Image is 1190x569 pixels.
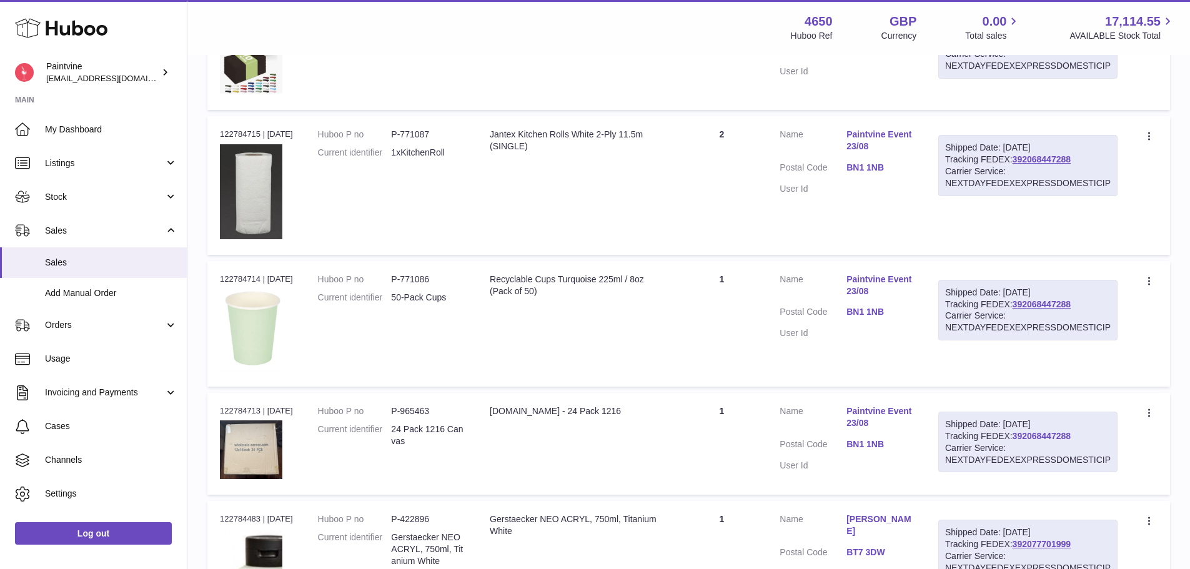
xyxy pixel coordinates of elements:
span: [EMAIL_ADDRESS][DOMAIN_NAME] [46,73,184,83]
div: Tracking FEDEX: [938,135,1118,196]
dt: Current identifier [318,147,392,159]
strong: 4650 [805,13,833,30]
dt: Current identifier [318,532,392,567]
a: Paintvine Event 23/08 [846,274,913,297]
div: Shipped Date: [DATE] [945,418,1111,430]
a: 392068447288 [1013,431,1071,441]
dd: P-771087 [391,129,465,141]
dt: Huboo P no [318,513,392,525]
div: Shipped Date: [DATE] [945,527,1111,538]
div: 122784483 | [DATE] [220,513,293,525]
div: Tracking FEDEX: [938,280,1118,341]
a: BN1 1NB [846,306,913,318]
div: Carrier Service: NEXTDAYFEDEXEXPRESSDOMESTICIP [945,310,1111,334]
a: BN1 1NB [846,162,913,174]
a: 392068447288 [1013,154,1071,164]
a: Log out [15,522,172,545]
span: AVAILABLE Stock Total [1069,30,1175,42]
div: Carrier Service: NEXTDAYFEDEXEXPRESSDOMESTICIP [945,48,1111,72]
img: 1747297223.png [220,27,282,94]
span: Sales [45,257,177,269]
img: 1683653328.png [220,144,282,239]
div: Tracking FEDEX: [938,412,1118,473]
a: BT7 3DW [846,547,913,558]
dt: User Id [780,327,846,339]
span: 0.00 [983,13,1007,30]
span: Cases [45,420,177,432]
a: 17,114.55 AVAILABLE Stock Total [1069,13,1175,42]
img: 1683653173.png [220,289,282,371]
dt: Postal Code [780,547,846,562]
dt: Postal Code [780,306,846,321]
a: [PERSON_NAME] [846,513,913,537]
dd: Gerstaecker NEO ACRYL, 750ml, Titanium White [391,532,465,567]
div: 122784713 | [DATE] [220,405,293,417]
dt: Name [780,405,846,432]
div: Carrier Service: NEXTDAYFEDEXEXPRESSDOMESTICIP [945,442,1111,466]
dd: 50-Pack Cups [391,292,465,304]
dd: 1xKitchenRoll [391,147,465,159]
div: Paintvine [46,61,159,84]
div: [DOMAIN_NAME] - 24 Pack 1216 [490,405,664,417]
div: Shipped Date: [DATE] [945,287,1111,299]
div: 122784715 | [DATE] [220,129,293,140]
dt: Name [780,513,846,540]
dt: User Id [780,66,846,77]
dd: P-965463 [391,405,465,417]
div: Shipped Date: [DATE] [945,142,1111,154]
dt: Name [780,129,846,156]
a: Paintvine Event 23/08 [846,405,913,429]
div: Currency [881,30,917,42]
span: Usage [45,353,177,365]
a: Paintvine Event 23/08 [846,129,913,152]
span: Add Manual Order [45,287,177,299]
a: 392068447288 [1013,299,1071,309]
span: Invoicing and Payments [45,387,164,398]
div: Recyclable Cups Turquoise 225ml / 8oz (Pack of 50) [490,274,664,297]
dt: User Id [780,183,846,195]
dt: Huboo P no [318,129,392,141]
a: 392077701999 [1013,539,1071,549]
span: Settings [45,488,177,500]
a: BN1 1NB [846,438,913,450]
span: Listings [45,157,164,169]
img: 46501747297401.png [220,420,282,479]
strong: GBP [890,13,916,30]
span: Orders [45,319,164,331]
dt: Name [780,274,846,300]
dt: Postal Code [780,438,846,453]
div: Carrier Service: NEXTDAYFEDEXEXPRESSDOMESTICIP [945,166,1111,189]
dt: User Id [780,460,846,472]
td: 1 [677,261,768,387]
span: Stock [45,191,164,203]
span: Sales [45,225,164,237]
dt: Huboo P no [318,405,392,417]
dt: Postal Code [780,162,846,177]
a: 0.00 Total sales [965,13,1021,42]
dd: 24 Pack 1216 Canvas [391,423,465,447]
dd: P-422896 [391,513,465,525]
dd: P-771086 [391,274,465,285]
dt: Current identifier [318,292,392,304]
span: My Dashboard [45,124,177,136]
td: 1 [677,393,768,495]
dt: Current identifier [318,423,392,447]
dt: Huboo P no [318,274,392,285]
div: 122784714 | [DATE] [220,274,293,285]
span: 17,114.55 [1105,13,1161,30]
span: Channels [45,454,177,466]
div: Jantex Kitchen Rolls White 2-Ply 11.5m (SINGLE) [490,129,664,152]
span: Total sales [965,30,1021,42]
img: euan@paintvine.co.uk [15,63,34,82]
td: 2 [677,116,768,254]
div: Gerstaecker NEO ACRYL, 750ml, Titanium White [490,513,664,537]
div: Huboo Ref [791,30,833,42]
